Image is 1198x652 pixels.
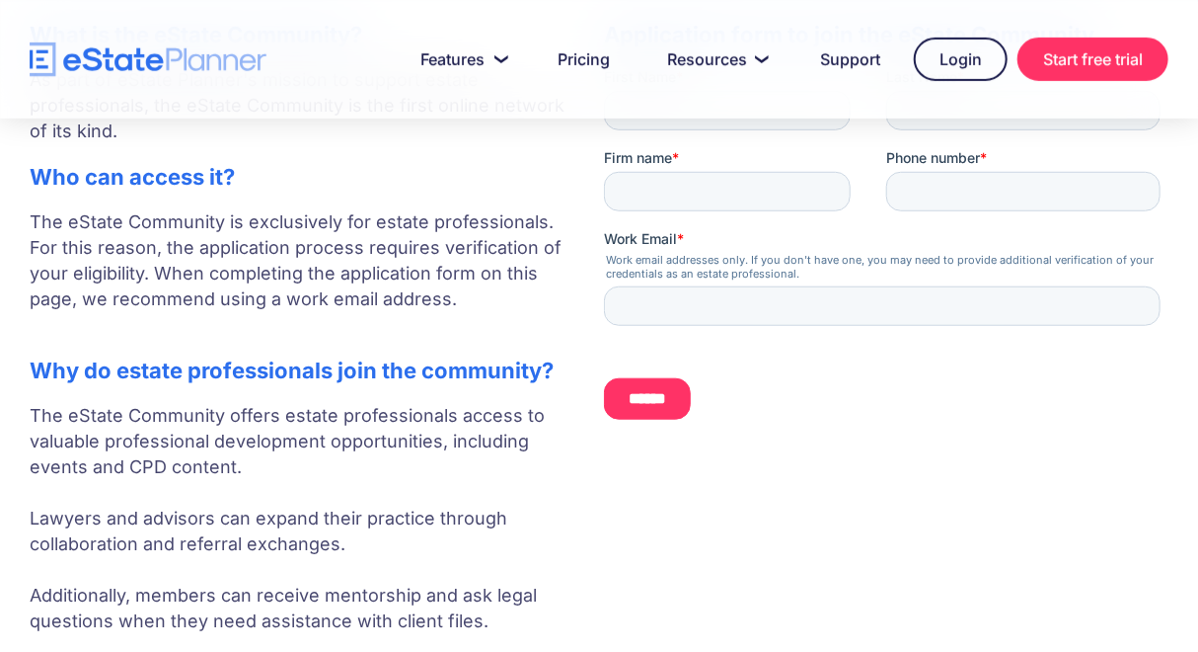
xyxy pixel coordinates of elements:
iframe: Form 0 [604,67,1168,435]
a: Login [914,38,1008,81]
p: The eState Community is exclusively for estate professionals. For this reason, the application pr... [30,209,564,338]
a: Support [796,40,904,79]
a: Pricing [534,40,634,79]
a: Start free trial [1017,38,1168,81]
a: Resources [643,40,786,79]
h2: Who can access it? [30,164,564,190]
h2: Why do estate professionals join the community? [30,358,564,383]
p: The eState Community offers estate professionals access to valuable professional development oppo... [30,403,564,634]
a: Features [397,40,524,79]
a: home [30,42,266,77]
